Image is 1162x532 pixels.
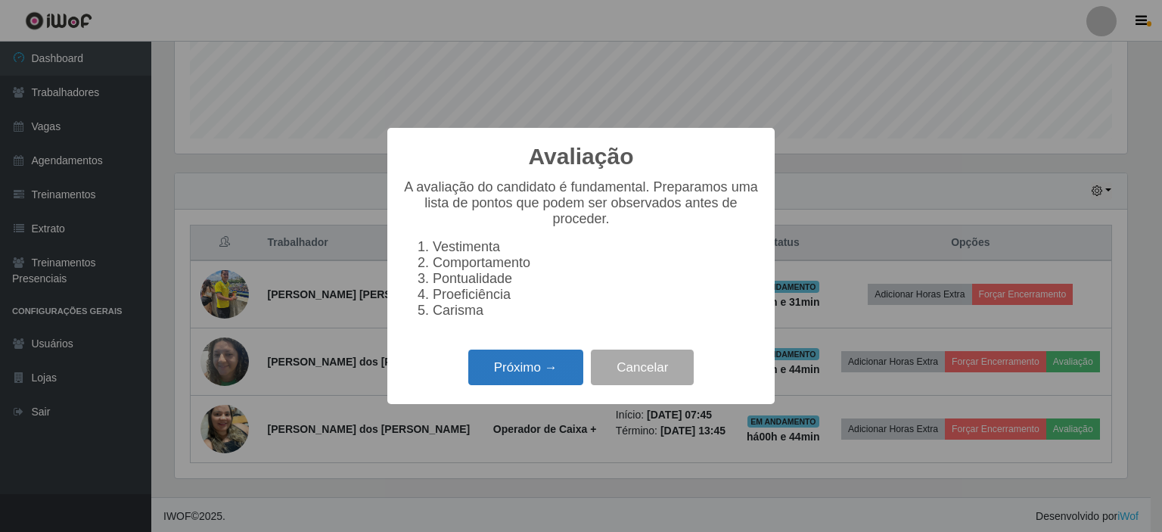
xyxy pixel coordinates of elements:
[433,271,760,287] li: Pontualidade
[591,350,694,385] button: Cancelar
[433,287,760,303] li: Proeficiência
[529,143,634,170] h2: Avaliação
[402,179,760,227] p: A avaliação do candidato é fundamental. Preparamos uma lista de pontos que podem ser observados a...
[433,255,760,271] li: Comportamento
[433,303,760,319] li: Carisma
[433,239,760,255] li: Vestimenta
[468,350,583,385] button: Próximo →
